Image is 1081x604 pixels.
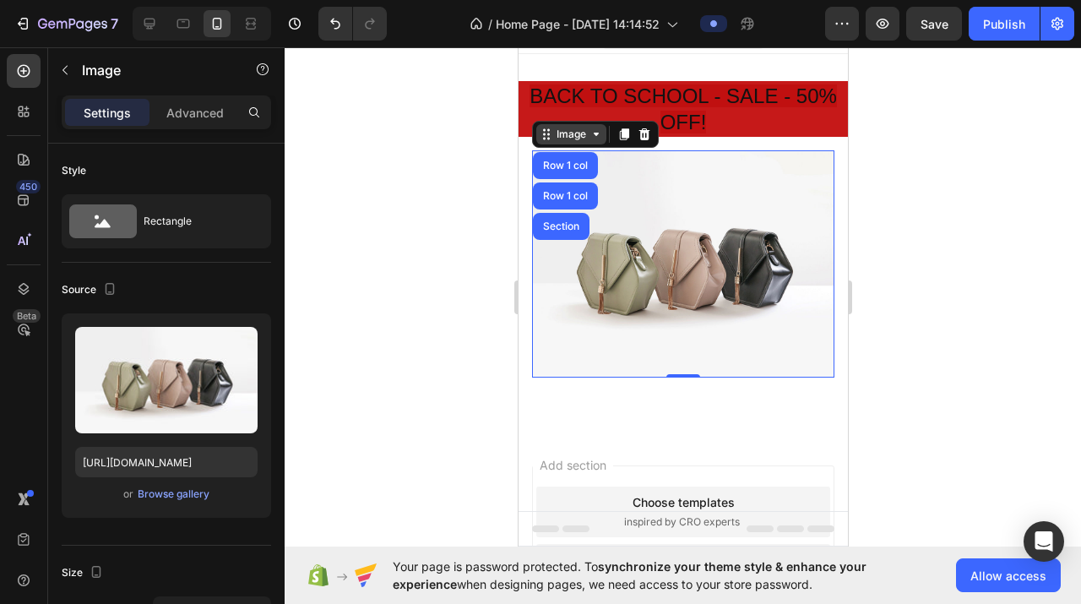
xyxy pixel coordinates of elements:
[75,327,258,433] img: preview-image
[62,279,120,302] div: Source
[519,47,848,547] iframe: Design area
[318,7,387,41] div: Undo/Redo
[970,567,1046,585] span: Allow access
[921,17,948,31] span: Save
[75,447,258,477] input: https://example.com/image.jpg
[956,558,1061,592] button: Allow access
[488,15,492,33] span: /
[82,60,225,80] p: Image
[62,562,106,585] div: Size
[144,202,247,241] div: Rectangle
[138,487,209,502] div: Browse gallery
[137,486,210,503] button: Browse gallery
[906,7,962,41] button: Save
[393,558,932,593] span: Your page is password protected. To when designing pages, we need access to your store password.
[983,15,1025,33] div: Publish
[123,484,133,504] span: or
[1024,521,1064,562] div: Open Intercom Messenger
[496,15,660,33] span: Home Page - [DATE] 14:14:52
[111,14,118,34] p: 7
[393,559,866,591] span: synchronize your theme style & enhance your experience
[62,163,86,178] div: Style
[7,7,126,41] button: 7
[969,7,1040,41] button: Publish
[13,309,41,323] div: Beta
[84,104,131,122] p: Settings
[16,180,41,193] div: 450
[166,104,224,122] p: Advanced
